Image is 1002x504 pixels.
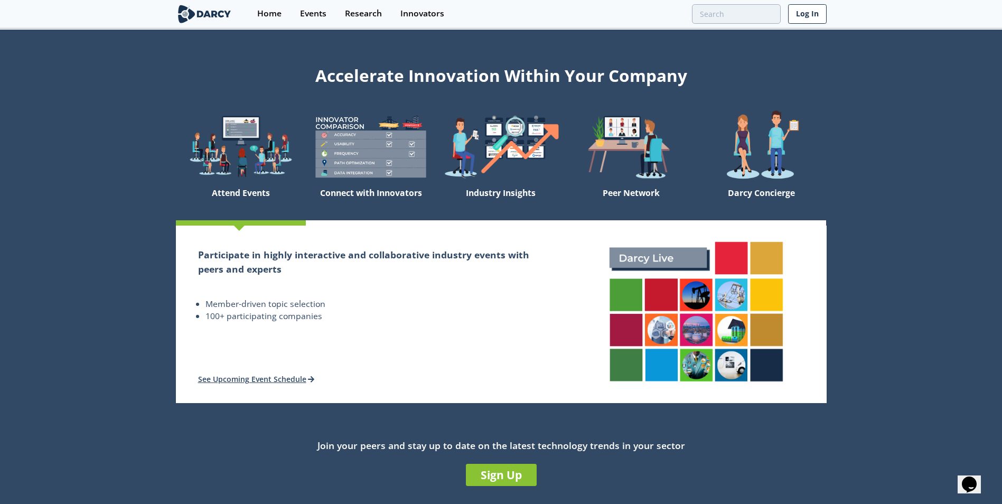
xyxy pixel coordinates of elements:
img: attend-events-831e21027d8dfeae142a4bc70e306247.png [598,231,794,393]
a: See Upcoming Event Schedule [198,374,315,384]
img: welcome-compare-1b687586299da8f117b7ac84fd957760.png [306,110,436,183]
img: welcome-concierge-wide-20dccca83e9cbdbb601deee24fb8df72.png [696,110,826,183]
div: Darcy Concierge [696,183,826,220]
li: Member-driven topic selection [205,298,544,311]
a: Log In [788,4,827,24]
img: welcome-attend-b816887fc24c32c29d1763c6e0ddb6e6.png [566,110,696,183]
h2: Participate in highly interactive and collaborative industry events with peers and experts [198,248,544,276]
div: Attend Events [176,183,306,220]
a: Sign Up [466,464,537,486]
div: Industry Insights [436,183,566,220]
div: Connect with Innovators [306,183,436,220]
div: Home [257,10,282,18]
img: welcome-find-a12191a34a96034fcac36f4ff4d37733.png [436,110,566,183]
div: Research [345,10,382,18]
li: 100+ participating companies [205,310,544,323]
div: Accelerate Innovation Within Your Company [176,59,827,88]
div: Innovators [400,10,444,18]
img: welcome-explore-560578ff38cea7c86bcfe544b5e45342.png [176,110,306,183]
img: logo-wide.svg [176,5,233,23]
input: Advanced Search [692,4,781,24]
iframe: chat widget [958,462,991,493]
div: Events [300,10,326,18]
div: Peer Network [566,183,696,220]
